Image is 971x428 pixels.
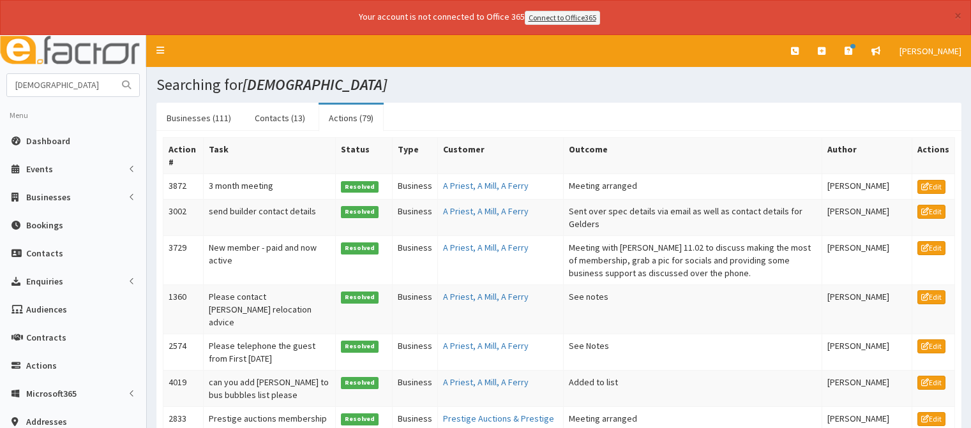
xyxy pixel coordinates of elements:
[443,180,529,191] a: A Priest, A Mill, A Ferry
[26,416,67,427] span: Addresses
[563,173,822,199] td: Meeting arranged
[443,340,529,351] a: A Priest, A Mill, A Ferry
[341,181,379,193] span: Resolved
[204,370,335,406] td: can you add [PERSON_NAME] to bus bubbles list please
[163,284,204,334] td: 1360
[822,137,912,173] th: Author
[341,291,379,303] span: Resolved
[245,105,315,131] a: Contacts (13)
[156,105,241,131] a: Businesses (111)
[26,191,71,203] span: Businesses
[26,304,67,315] span: Audiences
[438,137,563,173] th: Customer
[917,241,945,255] a: Edit
[822,235,912,284] td: [PERSON_NAME]
[204,284,335,334] td: Please contact [PERSON_NAME] relocation advice
[443,376,529,388] a: A Priest, A Mill, A Ferry
[156,77,961,93] h1: Searching for
[917,180,945,194] a: Edit
[393,370,438,406] td: Business
[341,341,379,352] span: Resolved
[563,199,822,235] td: Sent over spec details via email as well as contact details for Gelders
[917,412,945,426] a: Edit
[393,334,438,370] td: Business
[163,137,204,173] th: Action #
[563,284,822,334] td: See notes
[335,137,393,173] th: Status
[163,199,204,235] td: 3002
[26,163,53,175] span: Events
[341,206,379,218] span: Resolved
[563,334,822,370] td: See Notes
[563,370,822,406] td: Added to list
[341,413,379,425] span: Resolved
[341,377,379,388] span: Resolved
[204,137,335,173] th: Task
[243,75,387,94] i: [DEMOGRAPHIC_DATA]
[899,45,961,57] span: [PERSON_NAME]
[822,199,912,235] td: [PERSON_NAME]
[163,235,204,284] td: 3729
[822,284,912,334] td: [PERSON_NAME]
[204,173,335,199] td: 3 month meeting
[204,334,335,370] td: Please telephone the guest from First [DATE]
[393,137,438,173] th: Type
[26,388,77,399] span: Microsoft365
[7,74,114,96] input: Search...
[912,137,954,173] th: Actions
[393,235,438,284] td: Business
[26,360,57,371] span: Actions
[917,205,945,219] a: Edit
[393,284,438,334] td: Business
[163,173,204,199] td: 3872
[319,105,384,131] a: Actions (79)
[443,205,529,217] a: A Priest, A Mill, A Ferry
[26,332,66,343] span: Contracts
[917,376,945,390] a: Edit
[163,334,204,370] td: 2574
[26,247,63,259] span: Contacts
[204,235,335,284] td: New member - paid and now active
[822,334,912,370] td: [PERSON_NAME]
[26,135,70,147] span: Dashboard
[563,137,822,173] th: Outcome
[26,276,63,287] span: Enquiries
[204,199,335,235] td: send builder contact details
[525,11,600,25] a: Connect to Office365
[443,242,529,253] a: A Priest, A Mill, A Ferry
[563,235,822,284] td: Meeting with [PERSON_NAME] 11.02 to discuss making the most of membership, grab a pic for socials...
[917,290,945,304] a: Edit
[822,370,912,406] td: [PERSON_NAME]
[341,242,379,254] span: Resolved
[393,173,438,199] td: Business
[393,199,438,235] td: Business
[106,10,853,25] div: Your account is not connected to Office 365
[890,35,971,67] a: [PERSON_NAME]
[26,219,63,231] span: Bookings
[443,291,529,302] a: A Priest, A Mill, A Ferry
[822,173,912,199] td: [PERSON_NAME]
[163,370,204,406] td: 4019
[954,9,961,22] button: ×
[917,339,945,353] a: Edit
